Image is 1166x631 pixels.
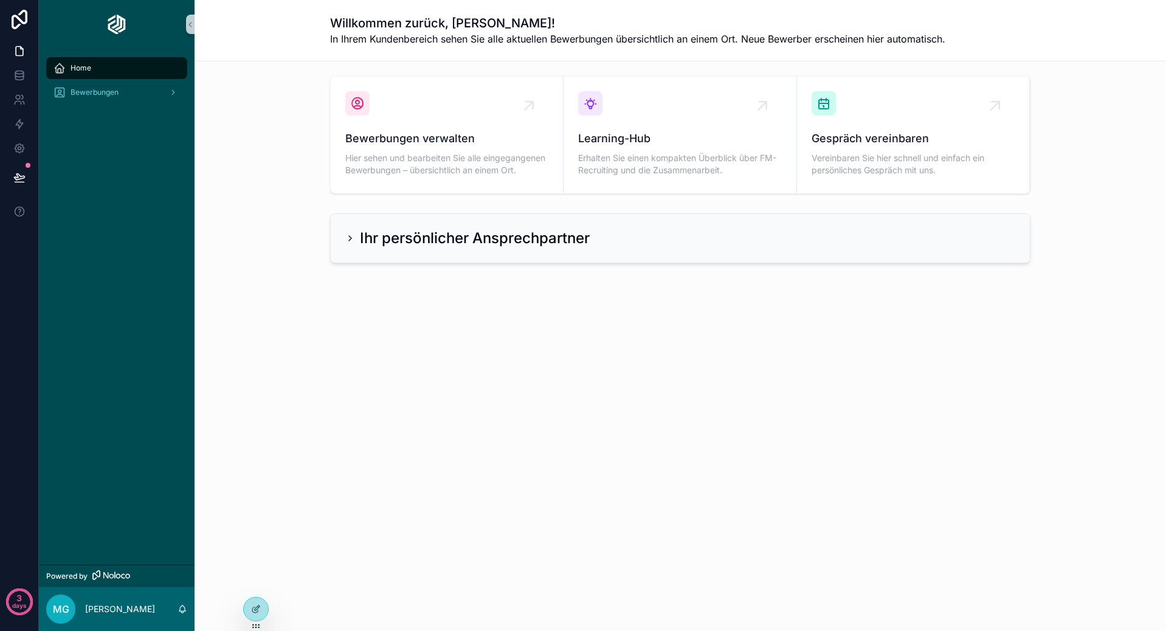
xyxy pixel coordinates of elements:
[564,77,796,193] a: Learning-HubErhalten Sie einen kompakten Überblick über FM-Recruiting und die Zusammenarbeit.
[578,152,781,176] span: Erhalten Sie einen kompakten Überblick über FM-Recruiting und die Zusammenarbeit.
[330,32,945,46] span: In Ihrem Kundenbereich sehen Sie alle aktuellen Bewerbungen übersichtlich an einem Ort. Neue Bewe...
[330,15,945,32] h1: Willkommen zurück, [PERSON_NAME]!
[39,565,195,587] a: Powered by
[797,77,1030,193] a: Gespräch vereinbarenVereinbaren Sie hier schnell und einfach ein persönliches Gespräch mit uns.
[85,603,155,615] p: [PERSON_NAME]
[345,130,548,147] span: Bewerbungen verwalten
[53,602,69,616] span: MG
[46,571,88,581] span: Powered by
[46,81,187,103] a: Bewerbungen
[71,63,91,73] span: Home
[812,152,1015,176] span: Vereinbaren Sie hier schnell und einfach ein persönliches Gespräch mit uns.
[331,77,564,193] a: Bewerbungen verwaltenHier sehen und bearbeiten Sie alle eingegangenen Bewerbungen – übersichtlich...
[107,15,126,34] img: App logo
[46,57,187,79] a: Home
[578,130,781,147] span: Learning-Hub
[360,229,590,248] h2: Ihr persönlicher Ansprechpartner
[39,49,195,119] div: scrollable content
[12,597,27,614] p: days
[345,152,548,176] span: Hier sehen und bearbeiten Sie alle eingegangenen Bewerbungen – übersichtlich an einem Ort.
[812,130,1015,147] span: Gespräch vereinbaren
[16,592,22,604] p: 3
[71,88,119,97] span: Bewerbungen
